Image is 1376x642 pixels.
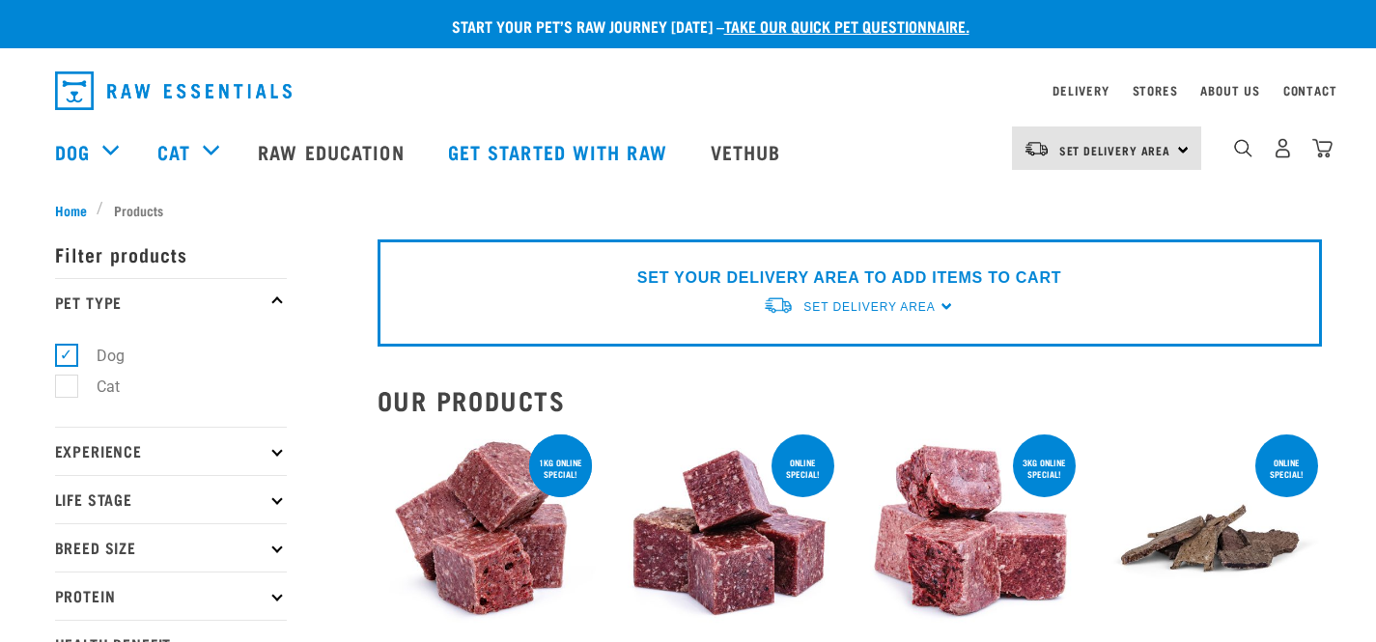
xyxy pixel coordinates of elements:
span: Set Delivery Area [1059,147,1171,154]
label: Cat [66,375,127,399]
h2: Our Products [378,385,1322,415]
p: Experience [55,427,287,475]
a: Home [55,200,98,220]
div: 1kg online special! [529,448,592,488]
span: Home [55,200,87,220]
div: ONLINE SPECIAL! [772,448,834,488]
p: Breed Size [55,523,287,572]
a: Raw Education [239,113,428,190]
p: Protein [55,572,287,620]
a: Delivery [1053,87,1109,94]
div: ONLINE SPECIAL! [1255,448,1318,488]
span: Set Delivery Area [803,300,935,314]
p: Filter products [55,230,287,278]
a: Stores [1133,87,1178,94]
a: Cat [157,137,190,166]
div: 3kg online special! [1013,448,1076,488]
p: Life Stage [55,475,287,523]
p: Pet Type [55,278,287,326]
a: Dog [55,137,90,166]
a: About Us [1200,87,1259,94]
img: Raw Essentials Logo [55,71,292,110]
a: Contact [1283,87,1337,94]
nav: breadcrumbs [55,200,1322,220]
img: van-moving.png [763,295,794,316]
img: home-icon-1@2x.png [1234,139,1252,157]
a: Get started with Raw [429,113,691,190]
img: home-icon@2x.png [1312,138,1333,158]
a: Vethub [691,113,805,190]
label: Dog [66,344,132,368]
a: take our quick pet questionnaire. [724,21,969,30]
img: van-moving.png [1024,140,1050,157]
p: SET YOUR DELIVERY AREA TO ADD ITEMS TO CART [637,266,1061,290]
nav: dropdown navigation [40,64,1337,118]
img: user.png [1273,138,1293,158]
